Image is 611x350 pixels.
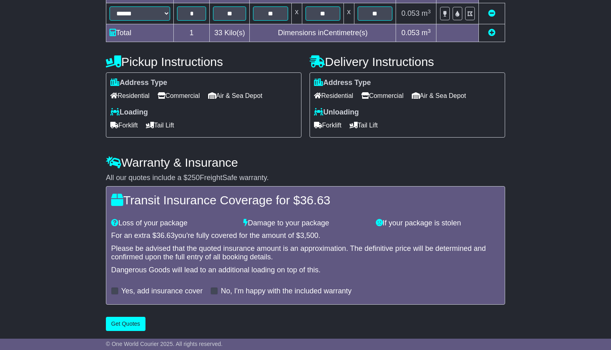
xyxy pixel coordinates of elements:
span: m [421,9,431,17]
div: For an extra $ you're fully covered for the amount of $ . [111,231,500,240]
span: Tail Lift [146,119,174,132]
span: 0.053 [401,29,419,37]
sup: 3 [428,28,431,34]
label: Unloading [314,108,359,117]
div: Loss of your package [107,219,239,228]
span: Commercial [361,89,403,102]
label: Address Type [110,78,167,87]
a: Remove this item [488,9,495,17]
span: 33 [214,29,222,37]
td: Dimensions in Centimetre(s) [250,24,396,42]
td: x [343,3,354,24]
span: 3,500 [300,231,318,240]
label: Loading [110,108,148,117]
h4: Warranty & Insurance [106,156,505,169]
label: No, I'm happy with the included warranty [221,287,352,296]
div: Dangerous Goods will lead to an additional loading on top of this. [111,266,500,275]
span: © One World Courier 2025. All rights reserved. [106,341,223,347]
span: Tail Lift [350,119,378,132]
span: m [421,29,431,37]
label: Yes, add insurance cover [121,287,202,296]
td: x [291,3,302,24]
h4: Pickup Instructions [106,55,301,68]
span: Commercial [158,89,200,102]
button: Get Quotes [106,317,145,331]
span: 250 [188,174,200,182]
div: Damage to your package [239,219,371,228]
span: 36.63 [300,193,330,207]
sup: 3 [428,8,431,15]
h4: Delivery Instructions [310,55,505,68]
span: 0.053 [401,9,419,17]
span: 36.63 [156,231,175,240]
span: Air & Sea Depot [412,89,466,102]
span: Air & Sea Depot [208,89,263,102]
div: If your package is stolen [372,219,504,228]
span: Forklift [110,119,138,132]
td: Kilo(s) [210,24,250,42]
span: Forklift [314,119,341,132]
label: Address Type [314,78,371,87]
td: Total [106,24,174,42]
a: Add new item [488,29,495,37]
h4: Transit Insurance Coverage for $ [111,193,500,207]
span: Residential [314,89,353,102]
div: All our quotes include a $ FreightSafe warranty. [106,174,505,182]
td: 1 [174,24,210,42]
span: Residential [110,89,150,102]
div: Please be advised that the quoted insurance amount is an approximation. The definitive price will... [111,244,500,262]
